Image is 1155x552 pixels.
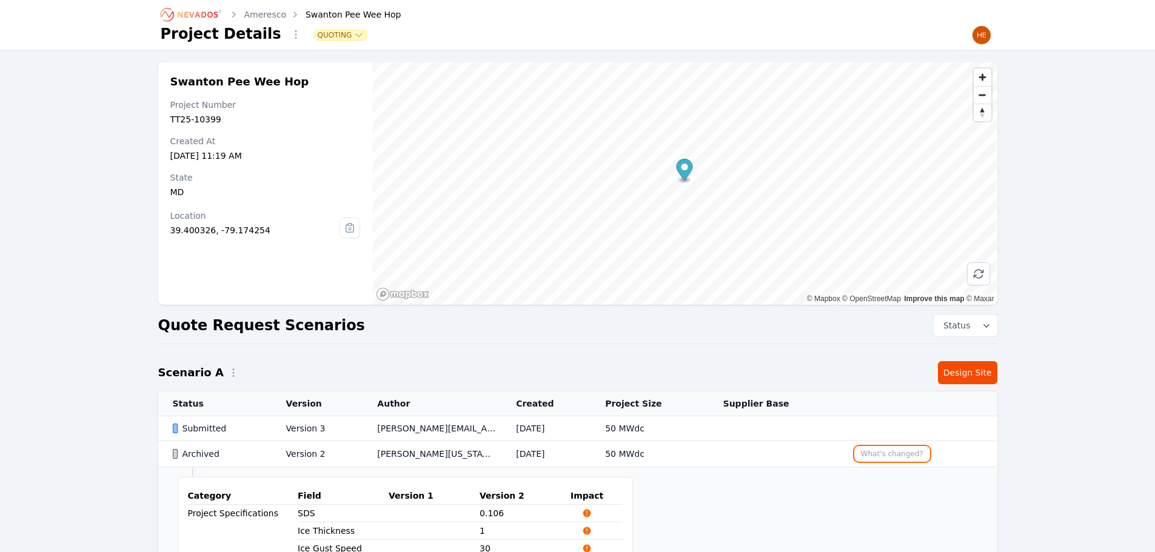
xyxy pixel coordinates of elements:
[501,391,591,416] th: Created
[158,391,272,416] th: Status
[709,391,841,416] th: Supplier Base
[591,391,708,416] th: Project Size
[376,287,429,301] a: Mapbox homepage
[170,150,361,162] div: [DATE] 11:19 AM
[315,30,367,40] button: Quoting
[571,508,603,518] span: Impacts Structural Calculations
[855,447,929,461] button: What's changed?
[158,364,224,381] h2: Scenario A
[170,135,361,147] div: Created At
[591,441,708,467] td: 50 MWdc
[170,99,361,111] div: Project Number
[170,210,340,222] div: Location
[272,441,363,467] td: Version 2
[480,505,571,522] td: 0.106
[272,391,363,416] th: Version
[372,62,997,305] canvas: Map
[974,86,991,104] button: Zoom out
[170,171,361,184] div: State
[966,294,994,303] a: Maxar
[298,487,389,505] th: Field
[591,416,708,441] td: 50 MWdc
[188,487,298,505] th: Category
[904,294,964,303] a: Improve this map
[974,87,991,104] span: Zoom out
[501,441,591,467] td: [DATE]
[170,75,361,89] h2: Swanton Pee Wee Hop
[363,441,501,467] td: [PERSON_NAME][US_STATE]
[298,505,389,522] td: SDS
[571,487,623,505] th: Impact
[158,416,997,441] tr: SubmittedVersion 3[PERSON_NAME][EMAIL_ADDRESS][DOMAIN_NAME][DATE]50 MWdc
[173,422,266,434] div: Submitted
[974,68,991,86] button: Zoom in
[158,316,365,335] h2: Quote Request Scenarios
[298,522,389,539] td: Ice Thickness
[158,441,997,467] tr: ArchivedVersion 2[PERSON_NAME][US_STATE][DATE]50 MWdcWhat's changed?
[480,487,571,505] th: Version 2
[170,224,340,236] div: 39.400326, -79.174254
[161,5,401,24] nav: Breadcrumb
[807,294,840,303] a: Mapbox
[571,526,603,536] span: Impacts Structural Calculations
[272,416,363,441] td: Version 3
[677,159,693,184] div: Map marker
[939,319,971,331] span: Status
[974,104,991,121] button: Reset bearing to north
[501,416,591,441] td: [DATE]
[938,361,997,384] a: Design Site
[244,8,286,21] a: Ameresco
[173,448,266,460] div: Archived
[842,294,901,303] a: OpenStreetMap
[289,8,401,21] div: Swanton Pee Wee Hop
[363,416,501,441] td: [PERSON_NAME][EMAIL_ADDRESS][DOMAIN_NAME]
[170,113,361,125] div: TT25-10399
[480,522,571,540] td: 1
[363,391,501,416] th: Author
[934,314,997,336] button: Status
[161,24,281,44] h1: Project Details
[389,487,480,505] th: Version 1
[972,25,991,45] img: Henar Luque
[170,186,361,198] div: MD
